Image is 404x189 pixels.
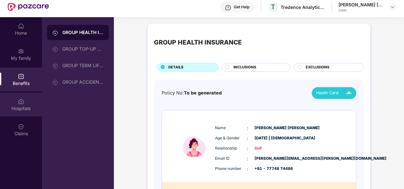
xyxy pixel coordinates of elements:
[247,145,248,152] span: :
[234,4,249,10] div: Get Help
[62,29,104,36] div: GROUP HEALTH INSURANCE
[316,90,338,96] span: Health Card
[215,156,247,162] span: Email ID
[343,87,354,99] img: Icuh8uwCUCF+XjCZyLQsAKiDCM9HiE6CMYmKQaPGkZKaA32CAAACiQcFBJY0IsAAAAASUVORK5CYII=
[338,8,383,13] div: User
[254,156,286,162] span: [PERSON_NAME][EMAIL_ADDRESS][PERSON_NAME][DOMAIN_NAME]
[247,125,248,132] span: :
[52,46,59,52] img: svg+xml;base64,PHN2ZyB3aWR0aD0iMjAiIGhlaWdodD0iMjAiIHZpZXdCb3g9IjAgMCAyMCAyMCIgZmlsbD0ibm9uZSIgeG...
[18,23,24,29] img: svg+xml;base64,PHN2ZyBpZD0iSG9tZSIgeG1sbnM9Imh0dHA6Ly93d3cudzMub3JnLzIwMDAvc3ZnIiB3aWR0aD0iMjAiIG...
[52,63,59,69] img: svg+xml;base64,PHN2ZyB3aWR0aD0iMjAiIGhlaWdodD0iMjAiIHZpZXdCb3g9IjAgMCAyMCAyMCIgZmlsbD0ibm9uZSIgeG...
[52,30,59,36] img: svg+xml;base64,PHN2ZyB3aWR0aD0iMjAiIGhlaWdodD0iMjAiIHZpZXdCb3g9IjAgMCAyMCAyMCIgZmlsbD0ibm9uZSIgeG...
[184,90,222,95] span: To be generated
[247,165,248,172] span: :
[154,38,242,47] div: GROUP HEALTH INSURANCE
[175,120,213,172] img: icon
[338,2,383,8] div: [PERSON_NAME] [PERSON_NAME]
[62,46,104,52] div: GROUP TOP-UP POLICY
[8,3,49,11] img: New Pazcare Logo
[312,87,356,99] button: Health Card
[281,4,325,10] div: Tredence Analytics Solutions Private Limited
[215,145,247,151] span: Relationship
[62,63,104,68] div: GROUP TERM LIFE INSURANCE
[247,135,248,142] span: :
[215,135,247,141] span: Age & Gender
[254,125,286,131] span: [PERSON_NAME] [PERSON_NAME]
[18,48,24,54] img: svg+xml;base64,PHN2ZyB3aWR0aD0iMjAiIGhlaWdodD0iMjAiIHZpZXdCb3g9IjAgMCAyMCAyMCIgZmlsbD0ibm9uZSIgeG...
[18,123,24,130] img: svg+xml;base64,PHN2ZyBpZD0iQ2xhaW0iIHhtbG5zPSJodHRwOi8vd3d3LnczLm9yZy8yMDAwL3N2ZyIgd2lkdGg9IjIwIi...
[18,73,24,80] img: svg+xml;base64,PHN2ZyBpZD0iQmVuZWZpdHMiIHhtbG5zPSJodHRwOi8vd3d3LnczLm9yZy8yMDAwL3N2ZyIgd2lkdGg9Ij...
[215,125,247,131] span: Name
[62,80,104,85] div: GROUP ACCIDENTAL INSURANCE
[254,135,286,141] span: [DATE] | [DEMOGRAPHIC_DATA]
[215,166,247,172] span: Phone number
[162,89,222,97] div: Policy No:
[225,4,231,11] img: svg+xml;base64,PHN2ZyBpZD0iSGVscC0zMngzMiIgeG1sbnM9Imh0dHA6Ly93d3cudzMub3JnLzIwMDAvc3ZnIiB3aWR0aD...
[233,65,256,70] span: INCLUSIONS
[390,4,395,10] img: svg+xml;base64,PHN2ZyBpZD0iRHJvcGRvd24tMzJ4MzIiIHhtbG5zPSJodHRwOi8vd3d3LnczLm9yZy8yMDAwL3N2ZyIgd2...
[254,166,286,172] span: +91 - 77748 74486
[306,65,330,70] span: EXCLUSIONS
[52,79,59,86] img: svg+xml;base64,PHN2ZyB3aWR0aD0iMjAiIGhlaWdodD0iMjAiIHZpZXdCb3g9IjAgMCAyMCAyMCIgZmlsbD0ibm9uZSIgeG...
[18,98,24,105] img: svg+xml;base64,PHN2ZyBpZD0iSG9zcGl0YWxzIiB4bWxucz0iaHR0cDovL3d3dy53My5vcmcvMjAwMC9zdmciIHdpZHRoPS...
[271,3,275,11] span: T
[254,145,286,151] span: Self
[247,155,248,162] span: :
[168,65,184,70] span: DETAILS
